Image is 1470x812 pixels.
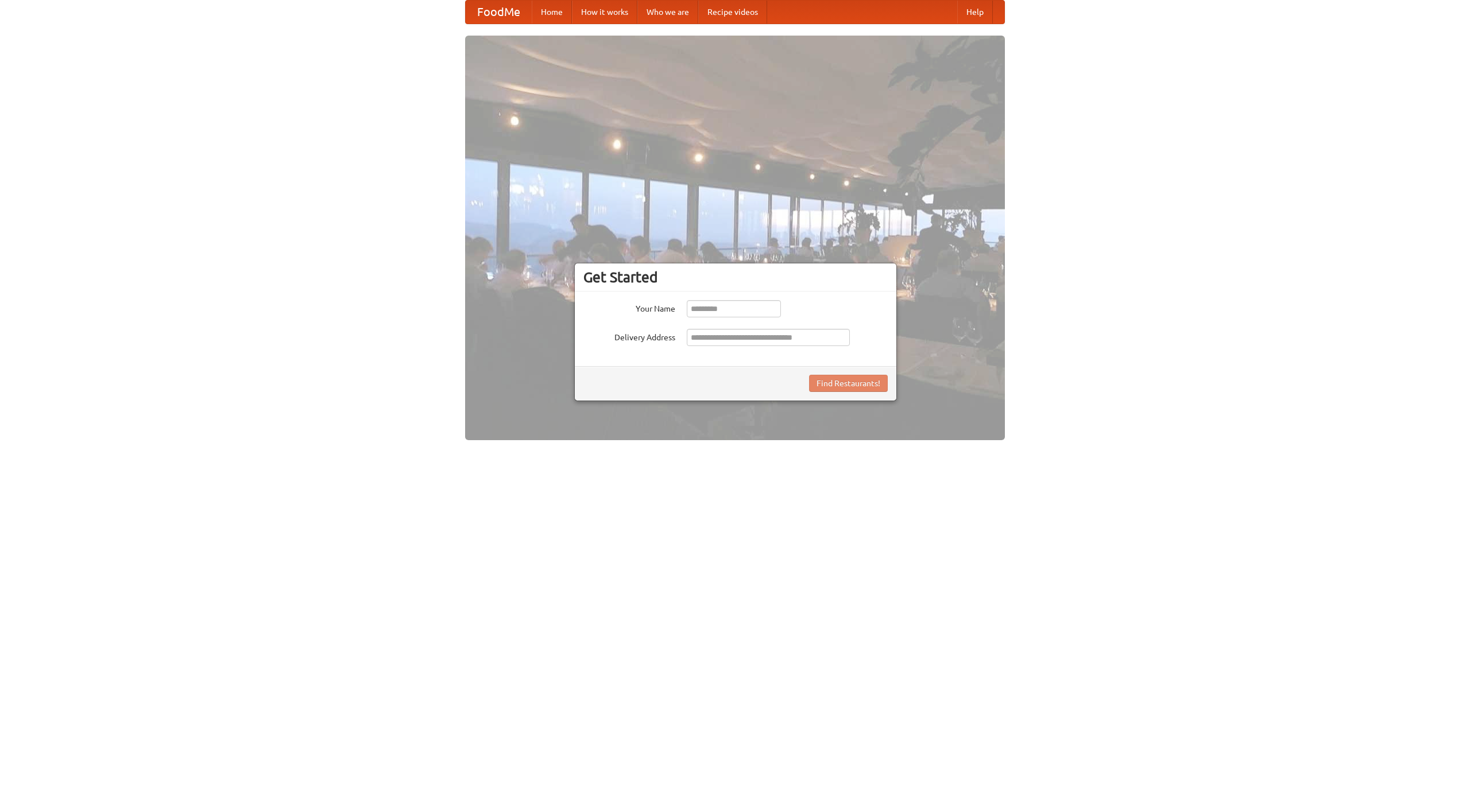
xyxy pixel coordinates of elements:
label: Your Name [583,300,675,314]
a: Recipe videos [698,1,767,24]
a: Who we are [637,1,698,24]
a: Home [532,1,572,24]
a: How it works [572,1,637,24]
a: FoodMe [466,1,532,24]
button: Find Restaurants! [809,375,888,392]
label: Delivery Address [583,329,675,343]
h3: Get Started [583,269,888,286]
a: Help [957,1,993,24]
